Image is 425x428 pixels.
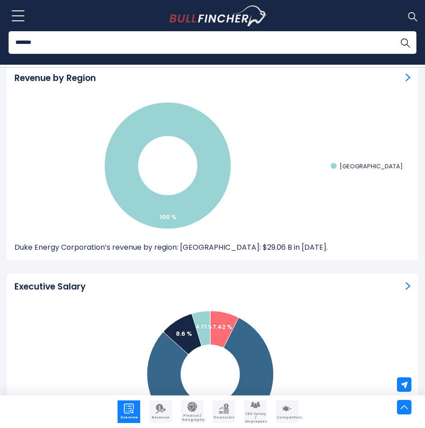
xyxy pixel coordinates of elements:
span: Overview [118,416,139,419]
tspan: 8.6 % [176,329,192,338]
span: Product / Geography [182,414,203,422]
img: Bullfincher logo [170,5,267,26]
span: Financials [213,416,234,419]
tspan: 4.72 % [196,323,212,330]
tspan: 7.42 % [212,323,232,331]
span: Competitors [277,416,297,419]
span: CEO Salary / Employees [245,412,266,423]
h3: Revenue by Region [14,73,96,84]
a: ceo-salary [406,281,411,290]
button: Search [394,31,416,54]
a: Go to homepage [170,5,267,26]
span: Revenue [150,416,171,419]
a: Company Overview [118,400,140,423]
a: Revenue by Region [406,73,411,81]
a: Company Revenue [149,400,172,423]
a: Company Financials [212,400,235,423]
h3: Executive Salary [14,281,86,293]
text: [GEOGRAPHIC_DATA] [340,162,403,171]
p: Duke Energy Corporation’s revenue by region: [GEOGRAPHIC_DATA]: $29.06 B in [DATE]. [14,243,411,252]
text: 100 % [160,213,177,221]
a: Company Employees [244,400,267,423]
a: Company Competitors [276,400,298,423]
a: Company Product/Geography [181,400,203,423]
